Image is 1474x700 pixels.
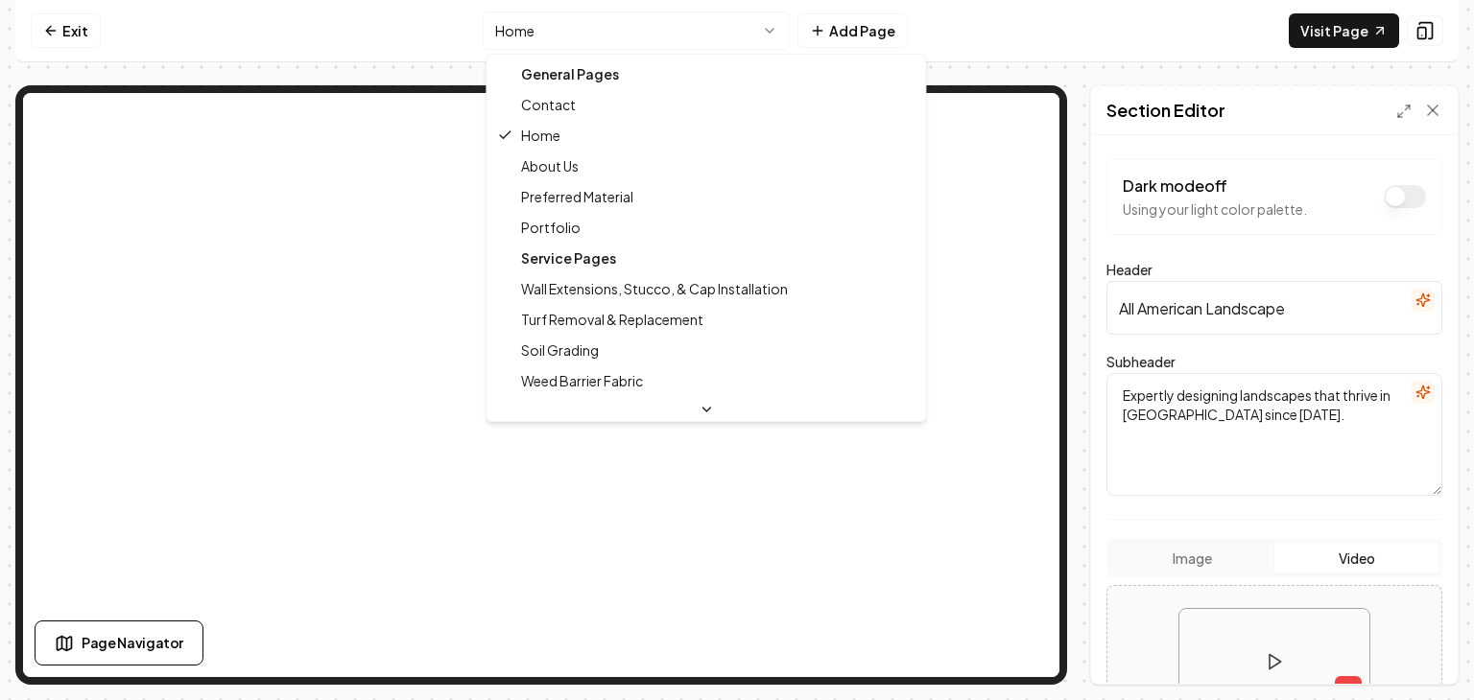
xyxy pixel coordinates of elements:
div: Service Pages [490,243,921,273]
span: Weed Barrier Fabric [521,371,643,390]
span: Soil Grading [521,340,599,360]
span: Turf Removal & Replacement [521,310,703,329]
span: Contact [521,95,576,114]
span: Wall Extensions, Stucco, & Cap Installation [521,279,788,298]
div: General Pages [490,58,921,89]
span: Portfolio [521,218,581,237]
span: Preferred Material [521,187,633,206]
span: Home [521,126,560,145]
span: About Us [521,156,579,175]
